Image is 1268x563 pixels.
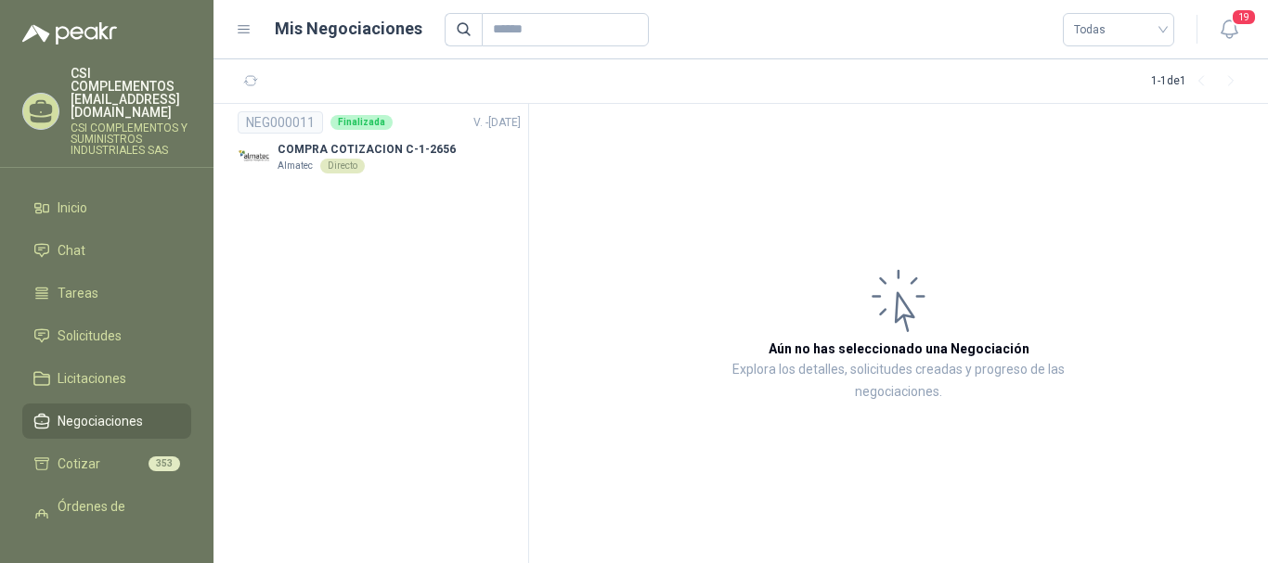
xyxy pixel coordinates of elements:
[330,115,393,130] div: Finalizada
[22,403,191,439] a: Negociaciones
[320,159,365,173] div: Directo
[238,111,521,173] a: NEG000011FinalizadaV. -[DATE] Company LogoCOMPRA COTIZACION C-1-2656AlmatecDirecto
[58,198,87,218] span: Inicio
[71,67,191,119] p: CSI COMPLEMENTOS [EMAIL_ADDRESS][DOMAIN_NAME]
[22,446,191,481] a: Cotizar353
[473,116,521,129] span: V. - [DATE]
[278,141,456,159] p: COMPRA COTIZACION C-1-2656
[1231,8,1257,26] span: 19
[275,16,422,42] h1: Mis Negociaciones
[22,190,191,225] a: Inicio
[71,122,191,156] p: CSI COMPLEMENTOS Y SUMINISTROS INDUSTRIALES SAS
[278,159,313,173] p: Almatec
[1212,13,1246,46] button: 19
[58,368,126,389] span: Licitaciones
[22,233,191,268] a: Chat
[769,339,1029,359] h3: Aún no has seleccionado una Negociación
[238,111,323,134] div: NEG000011
[149,456,180,471] span: 353
[715,359,1082,403] p: Explora los detalles, solicitudes creadas y progreso de las negociaciones.
[58,240,85,261] span: Chat
[22,22,117,45] img: Logo peakr
[1074,16,1163,44] span: Todas
[22,318,191,353] a: Solicitudes
[1151,67,1246,96] div: 1 - 1 de 1
[58,496,174,537] span: Órdenes de Compra
[58,283,98,303] span: Tareas
[22,489,191,544] a: Órdenes de Compra
[238,141,270,173] img: Company Logo
[58,411,143,431] span: Negociaciones
[22,275,191,311] a: Tareas
[22,361,191,396] a: Licitaciones
[58,454,100,474] span: Cotizar
[58,326,122,346] span: Solicitudes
